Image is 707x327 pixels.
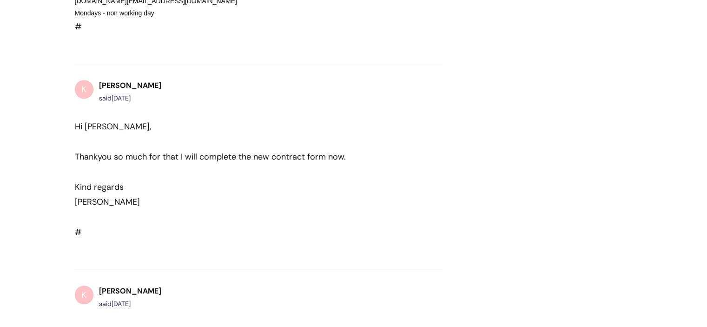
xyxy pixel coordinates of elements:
div: # [75,119,409,240]
div: Mondays - non working day [75,7,409,19]
div: Hi [PERSON_NAME], [75,119,409,209]
div: Thankyou so much for that I will complete the new contract form now. [75,149,409,164]
div: said [99,298,161,310]
b: [PERSON_NAME] [99,80,161,90]
div: K [75,80,93,99]
div: Kind regards [75,180,409,194]
div: [PERSON_NAME] [75,194,409,209]
div: K [75,286,93,304]
div: said [99,93,161,104]
b: [PERSON_NAME] [99,286,161,296]
span: Tue, 5 Aug, 2025 at 10:08 AM [112,300,131,308]
span: Wed, 30 Jul, 2025 at 4:09 PM [112,94,131,102]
